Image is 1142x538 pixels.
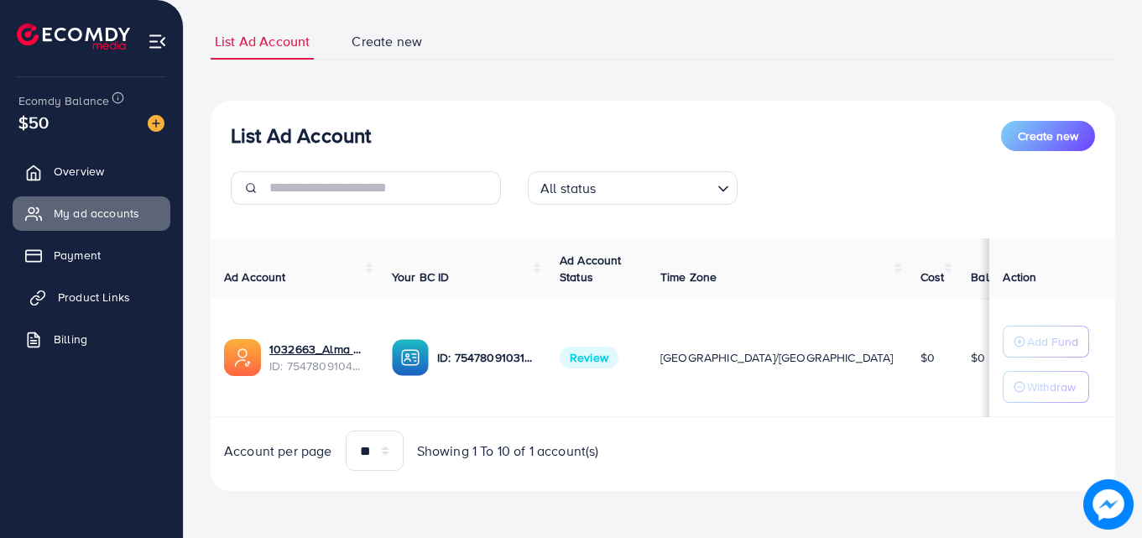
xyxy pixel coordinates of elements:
img: ic-ba-acc.ded83a64.svg [392,339,429,376]
a: Payment [13,238,170,272]
span: [GEOGRAPHIC_DATA]/[GEOGRAPHIC_DATA] [660,349,894,366]
img: ic-ads-acc.e4c84228.svg [224,339,261,376]
span: Showing 1 To 10 of 1 account(s) [417,441,599,461]
span: Time Zone [660,269,717,285]
h3: List Ad Account [231,123,371,148]
img: logo [17,24,130,50]
span: Payment [54,247,101,264]
img: menu [148,32,167,51]
a: Billing [13,322,170,356]
span: Ad Account [224,269,286,285]
span: Ecomdy Balance [18,92,109,109]
span: All status [537,176,600,201]
span: Create new [1018,128,1078,144]
span: ID: 7547809104857956369 [269,358,365,374]
span: Create new [352,32,422,51]
div: Search for option [528,171,738,205]
span: Billing [54,331,87,347]
img: image [148,115,164,132]
a: 1032663_Alma Hairs_1757361322394 [269,341,365,358]
span: Review [560,347,618,368]
img: image [1083,479,1134,530]
span: Balance [971,269,1015,285]
span: Account per page [224,441,332,461]
button: Withdraw [1003,371,1089,403]
span: $50 [18,110,49,134]
span: List Ad Account [215,32,310,51]
span: My ad accounts [54,205,139,222]
span: Cost [920,269,945,285]
button: Add Fund [1003,326,1089,358]
a: My ad accounts [13,196,170,230]
p: Withdraw [1027,377,1076,397]
input: Search for option [602,173,711,201]
span: Your BC ID [392,269,450,285]
span: Ad Account Status [560,252,622,285]
button: Create new [1001,121,1095,151]
span: $0 [920,349,935,366]
div: <span class='underline'>1032663_Alma Hairs_1757361322394</span></br>7547809104857956369 [269,341,365,375]
span: Action [1003,269,1036,285]
span: $0 [971,349,985,366]
span: Overview [54,163,104,180]
p: ID: 7547809103138324481 [437,347,533,368]
p: Add Fund [1027,332,1078,352]
a: Overview [13,154,170,188]
span: Product Links [58,289,130,306]
a: Product Links [13,280,170,314]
